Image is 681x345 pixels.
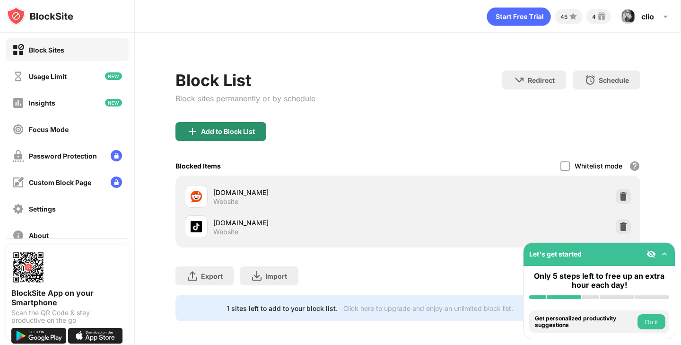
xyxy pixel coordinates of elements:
div: Password Protection [29,152,97,160]
div: Settings [29,205,56,213]
div: Get personalized productivity suggestions [535,315,635,329]
img: omni-setup-toggle.svg [660,249,669,259]
div: 45 [560,13,567,20]
img: logo-blocksite.svg [7,7,73,26]
img: download-on-the-app-store.svg [68,328,123,344]
img: lock-menu.svg [111,177,122,188]
div: Let's get started [529,250,582,258]
img: block-on.svg [12,44,24,56]
div: Blocked Items [175,162,221,170]
img: time-usage-off.svg [12,71,24,82]
div: Import [265,272,287,280]
img: options-page-qr-code.png [11,250,45,284]
button: Do it [637,314,665,329]
div: Click here to upgrade and enjoy an unlimited block list. [343,304,513,312]
div: Add to Block List [201,128,255,135]
div: clio [641,12,654,21]
img: about-off.svg [12,230,24,241]
div: Website [213,197,238,206]
div: Website [213,228,238,236]
div: 4 [592,13,596,20]
img: points-small.svg [567,11,579,22]
img: lock-menu.svg [111,150,122,161]
div: Redirect [528,76,555,84]
img: new-icon.svg [105,72,122,80]
div: Usage Limit [29,72,67,80]
div: Custom Block Page [29,178,91,186]
div: Only 5 steps left to free up an extra hour each day! [529,272,669,290]
img: favicons [191,191,202,202]
div: Insights [29,99,55,107]
img: AOh14GiTDpSrOGfkYTNYvZgFYbNFgiAmoqSbhqDrqXiHOw=s96-c [620,9,636,24]
div: About [29,231,49,239]
img: customize-block-page-off.svg [12,177,24,188]
div: Export [201,272,223,280]
div: Block sites permanently or by schedule [175,94,315,103]
div: [DOMAIN_NAME] [213,187,408,197]
div: Scan the QR Code & stay productive on the go [11,309,123,324]
div: animation [487,7,551,26]
img: insights-off.svg [12,97,24,109]
div: Block List [175,71,315,90]
img: password-protection-off.svg [12,150,24,162]
div: 1 sites left to add to your block list. [227,304,338,312]
div: Block Sites [29,46,64,54]
img: favicons [191,221,202,232]
div: Focus Mode [29,125,69,133]
img: settings-off.svg [12,203,24,215]
div: BlockSite App on your Smartphone [11,288,123,307]
img: new-icon.svg [105,99,122,106]
div: [DOMAIN_NAME] [213,218,408,228]
div: Schedule [599,76,629,84]
img: get-it-on-google-play.svg [11,328,66,344]
img: focus-off.svg [12,124,24,135]
img: eye-not-visible.svg [646,249,656,259]
img: reward-small.svg [596,11,607,22]
div: Whitelist mode [575,162,622,170]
